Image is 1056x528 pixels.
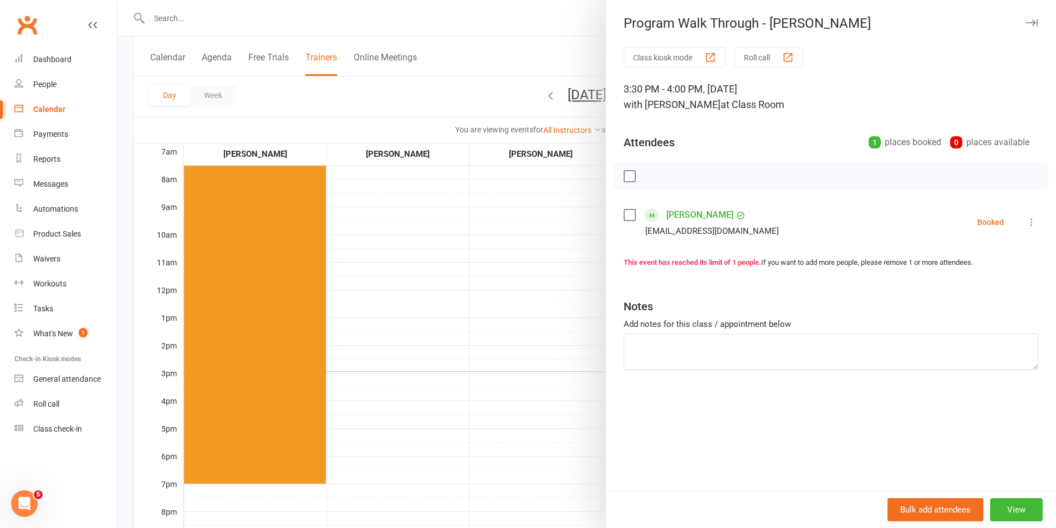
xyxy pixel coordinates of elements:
[624,47,726,68] button: Class kiosk mode
[33,80,57,89] div: People
[14,247,117,271] a: Waivers
[869,136,881,148] div: 1
[33,424,82,433] div: Class check-in
[624,258,761,266] strong: This event has reached its limit of 1 people.
[34,490,43,499] span: 5
[14,172,117,197] a: Messages
[14,222,117,247] a: Product Sales
[33,105,65,114] div: Calendar
[624,135,675,150] div: Attendees
[33,304,53,313] div: Tasks
[14,321,117,346] a: What's New1
[14,197,117,222] a: Automations
[33,155,60,163] div: Reports
[14,147,117,172] a: Reports
[33,180,68,188] div: Messages
[14,296,117,321] a: Tasks
[33,279,67,288] div: Workouts
[869,135,941,150] div: places booked
[624,257,1038,269] div: If you want to add more people, please remove 1 or more attendees.
[33,204,78,213] div: Automations
[33,55,72,64] div: Dashboard
[950,136,962,148] div: 0
[887,498,983,521] button: Bulk add attendees
[33,375,101,383] div: General attendance
[606,16,1056,31] div: Program Walk Through - [PERSON_NAME]
[14,417,117,442] a: Class kiosk mode
[950,135,1029,150] div: places available
[666,206,733,224] a: [PERSON_NAME]
[13,11,41,39] a: Clubworx
[14,47,117,72] a: Dashboard
[990,498,1043,521] button: View
[624,99,721,110] span: with [PERSON_NAME]
[734,47,803,68] button: Roll call
[14,122,117,147] a: Payments
[624,81,1038,112] div: 3:30 PM - 4:00 PM, [DATE]
[33,399,59,408] div: Roll call
[624,317,1038,331] div: Add notes for this class / appointment below
[721,99,784,110] span: at Class Room
[33,130,68,139] div: Payments
[33,329,73,338] div: What's New
[33,229,81,238] div: Product Sales
[14,97,117,122] a: Calendar
[14,367,117,392] a: General attendance kiosk mode
[645,224,779,238] div: [EMAIL_ADDRESS][DOMAIN_NAME]
[14,271,117,296] a: Workouts
[14,72,117,97] a: People
[79,328,88,337] span: 1
[33,254,60,263] div: Waivers
[11,490,38,517] iframe: Intercom live chat
[624,299,653,314] div: Notes
[977,218,1004,226] div: Booked
[14,392,117,417] a: Roll call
